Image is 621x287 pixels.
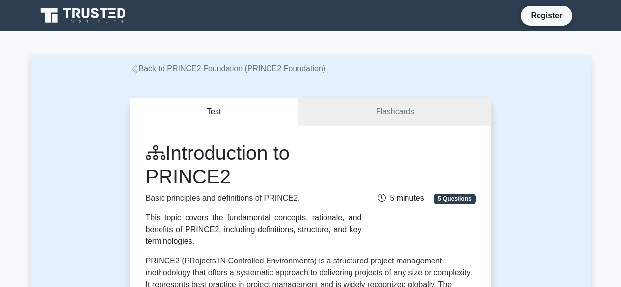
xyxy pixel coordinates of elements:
[525,9,568,22] a: Register
[130,64,326,73] a: Back to PRINCE2 Foundation (PRINCE2 Foundation)
[146,192,362,204] p: Basic principles and definitions of PRINCE2.
[130,98,299,126] button: Test
[434,194,475,204] span: 5 Questions
[146,212,362,247] div: This topic covers the fundamental concepts, rationale, and benefits of PRINCE2, including definit...
[378,194,424,202] span: 5 minutes
[146,141,362,188] h1: Introduction to PRINCE2
[298,98,491,126] a: Flashcards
